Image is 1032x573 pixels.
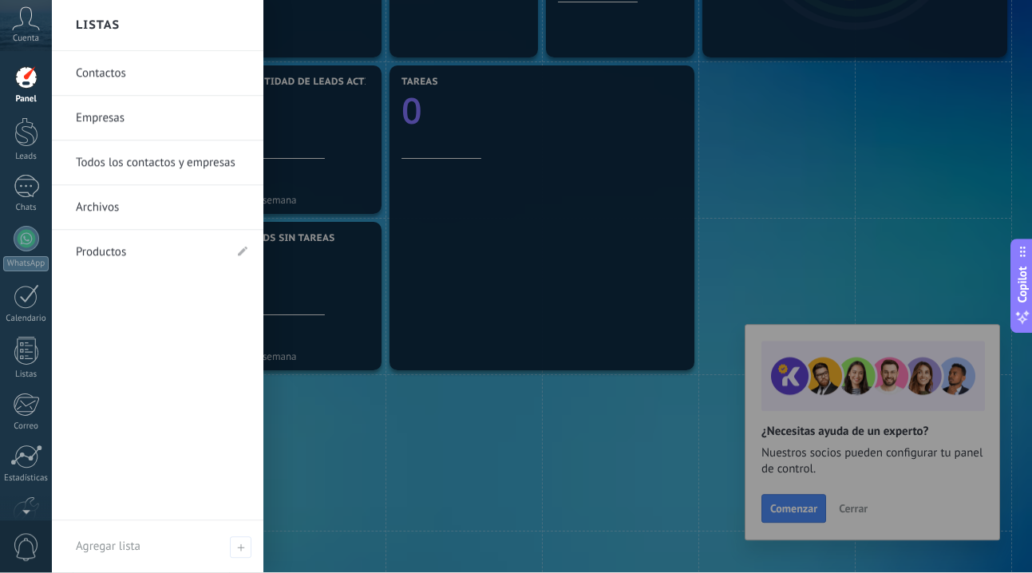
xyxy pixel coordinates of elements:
[13,34,39,45] span: Cuenta
[3,204,49,214] div: Chats
[76,52,247,97] a: Contactos
[3,370,49,381] div: Listas
[3,95,49,105] div: Panel
[3,314,49,325] div: Calendario
[3,474,49,484] div: Estadísticas
[76,539,140,555] span: Agregar lista
[1014,267,1030,304] span: Copilot
[3,257,49,272] div: WhatsApp
[76,186,247,231] a: Archivos
[3,152,49,163] div: Leads
[76,141,247,186] a: Todos los contactos y empresas
[230,537,251,559] span: Agregar lista
[76,97,247,141] a: Empresas
[76,1,120,51] h2: Listas
[76,231,223,275] a: Productos
[3,422,49,433] div: Correo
